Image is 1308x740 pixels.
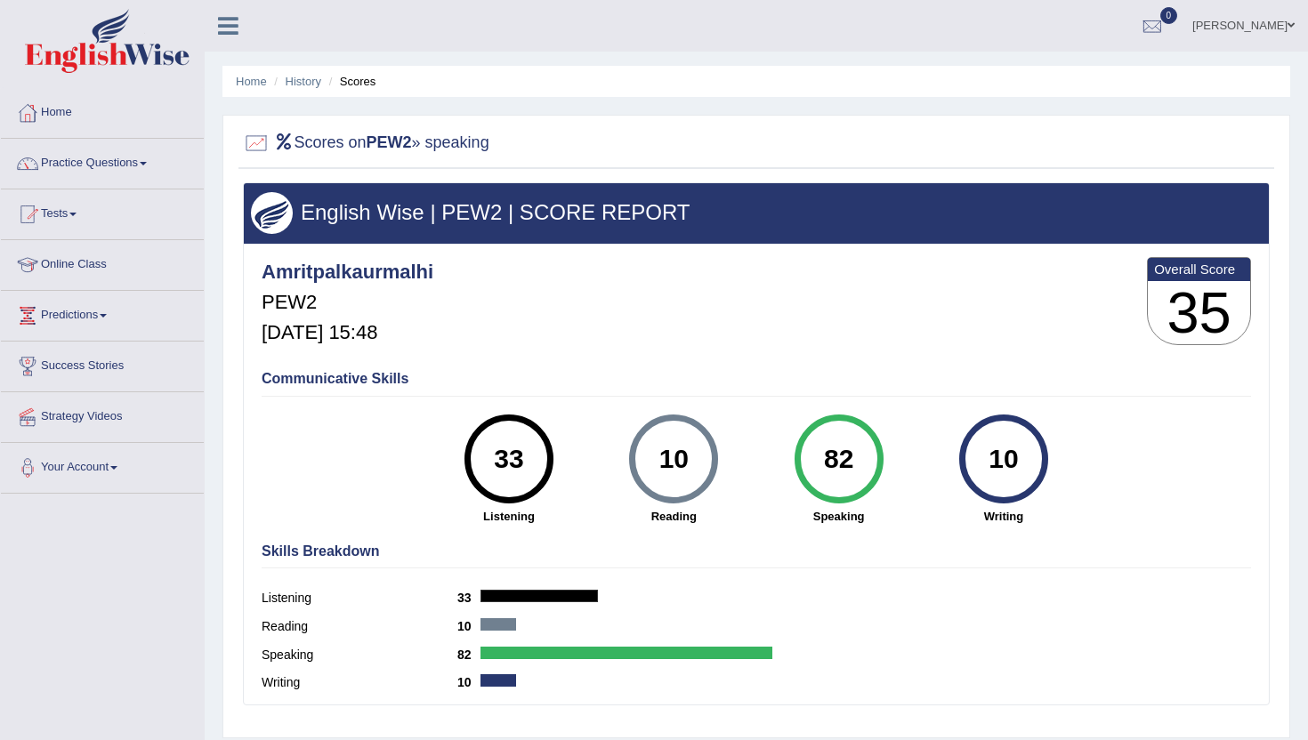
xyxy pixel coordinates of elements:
[1160,7,1178,24] span: 0
[262,543,1251,559] h4: Skills Breakdown
[236,75,267,88] a: Home
[1,443,204,487] a: Your Account
[457,675,480,689] b: 10
[262,371,1251,387] h4: Communicative Skills
[1,189,204,234] a: Tests
[1,240,204,285] a: Online Class
[251,201,1262,224] h3: English Wise | PEW2 | SCORE REPORT
[457,591,480,605] b: 33
[1,139,204,183] a: Practice Questions
[262,646,457,664] label: Speaking
[325,73,376,90] li: Scores
[457,619,480,633] b: 10
[286,75,321,88] a: History
[262,322,433,343] h5: [DATE] 15:48
[476,422,541,496] div: 33
[765,508,912,525] strong: Speaking
[262,589,457,607] label: Listening
[262,292,433,313] h5: PEW2
[971,422,1036,496] div: 10
[262,617,457,636] label: Reading
[642,422,706,496] div: 10
[1148,281,1250,345] h3: 35
[262,261,433,283] h4: Amritpalkaurmalhi
[367,133,412,151] b: PEW2
[251,192,293,234] img: wings.png
[806,422,871,496] div: 82
[1,291,204,335] a: Predictions
[457,647,480,662] b: 82
[435,508,582,525] strong: Listening
[1154,261,1244,277] b: Overall Score
[601,508,747,525] strong: Reading
[1,88,204,133] a: Home
[1,392,204,437] a: Strategy Videos
[262,673,457,692] label: Writing
[243,130,489,157] h2: Scores on » speaking
[1,342,204,386] a: Success Stories
[930,508,1077,525] strong: Writing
